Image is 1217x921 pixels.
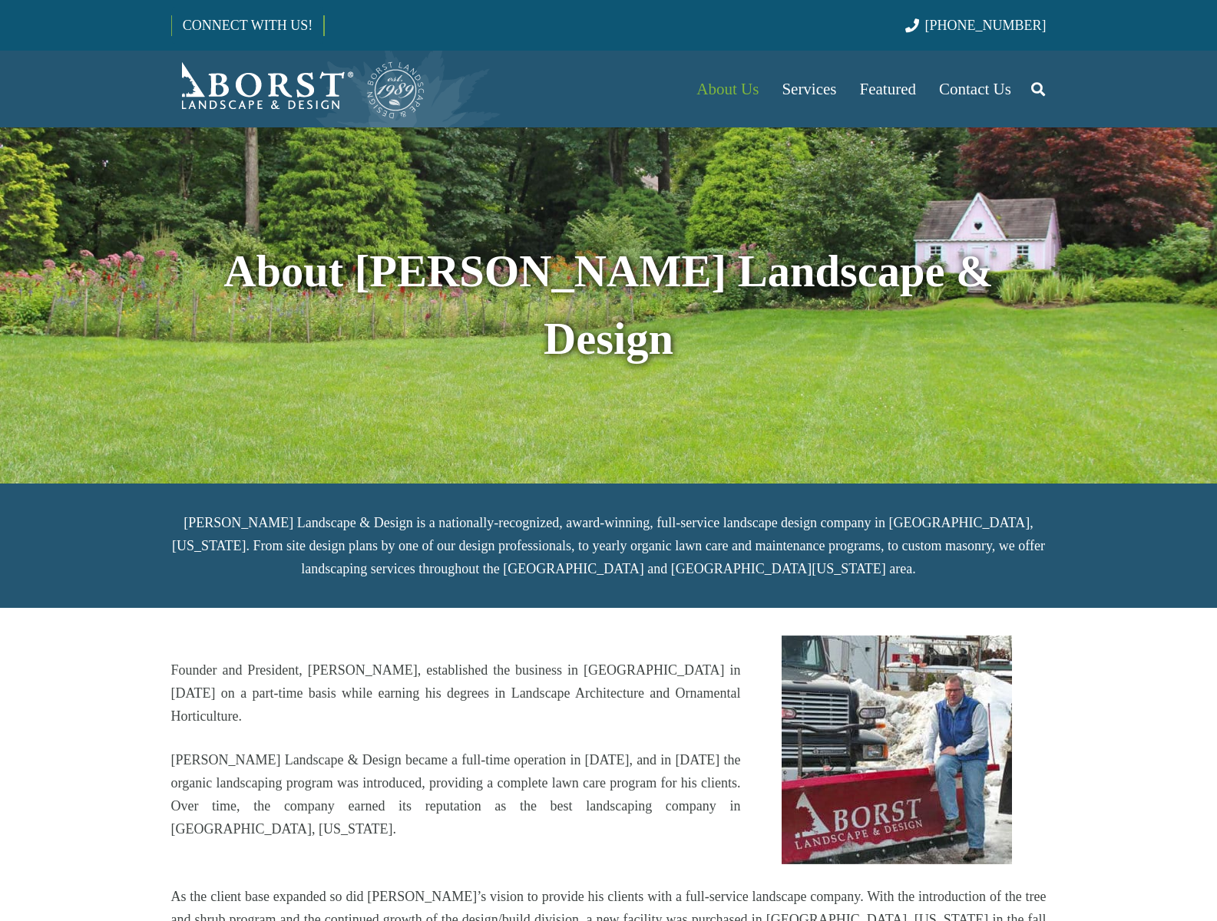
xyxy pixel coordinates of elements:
span: [PHONE_NUMBER] [925,18,1047,33]
strong: About [PERSON_NAME] Landscape & Design [223,246,994,364]
span: Featured [860,80,916,98]
p: [PERSON_NAME] Landscape & Design became a full-time operation in [DATE], and in [DATE] the organi... [171,748,741,840]
span: Contact Us [939,80,1011,98]
a: Borst-Logo [171,58,426,120]
a: CONNECT WITH US! [172,7,323,44]
a: Search [1023,70,1053,108]
a: Featured [848,51,928,127]
a: About Us [685,51,770,127]
p: [PERSON_NAME] Landscape & Design is a nationally-recognized, award-winning, full-service landscap... [171,511,1047,580]
p: Founder and President, [PERSON_NAME], established the business in [GEOGRAPHIC_DATA] in [DATE] on ... [171,659,741,728]
a: [PHONE_NUMBER] [905,18,1046,33]
a: Contact Us [928,51,1023,127]
span: Services [782,80,836,98]
a: Services [770,51,848,127]
span: About Us [696,80,759,98]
